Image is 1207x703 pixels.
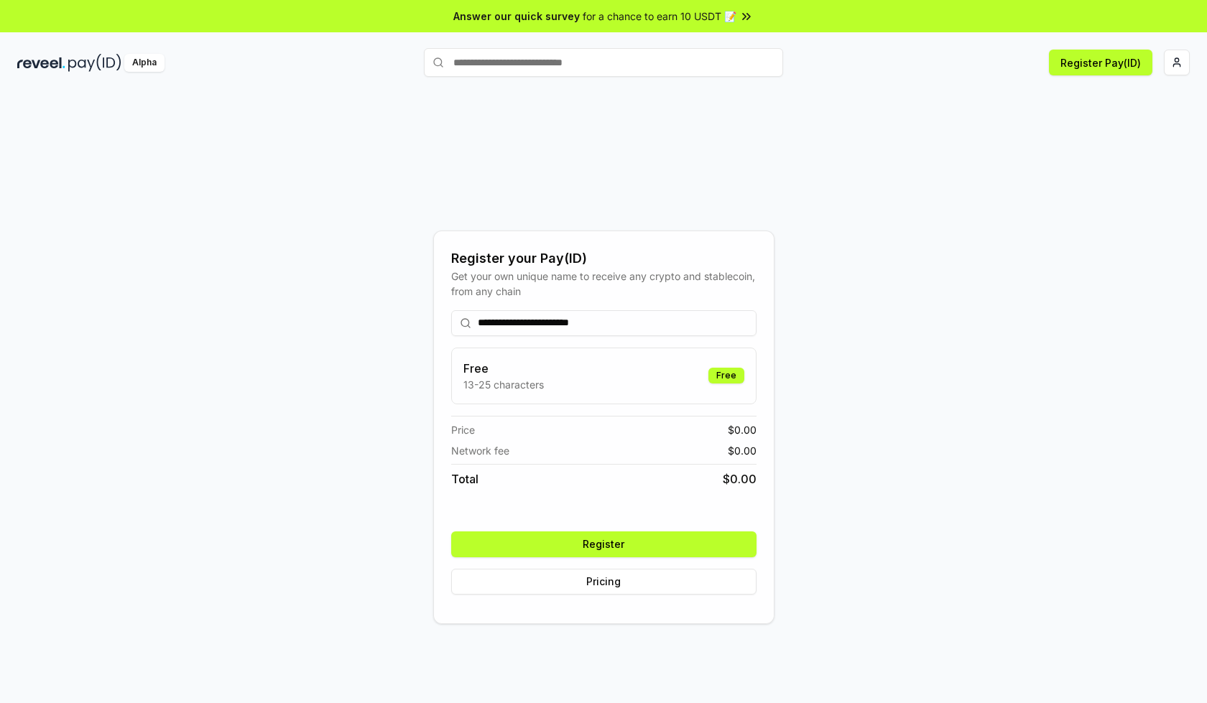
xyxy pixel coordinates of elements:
span: for a chance to earn 10 USDT 📝 [583,9,736,24]
div: Get your own unique name to receive any crypto and stablecoin, from any chain [451,269,757,299]
div: Register your Pay(ID) [451,248,757,269]
span: $ 0.00 [728,443,757,458]
span: Network fee [451,443,509,458]
span: $ 0.00 [723,470,757,488]
p: 13-25 characters [463,377,544,392]
button: Register Pay(ID) [1049,50,1152,75]
img: pay_id [68,54,121,72]
div: Alpha [124,54,165,72]
span: Answer our quick survey [453,9,580,24]
img: reveel_dark [17,54,65,72]
button: Register [451,531,757,557]
span: Price [451,422,475,437]
span: $ 0.00 [728,422,757,437]
h3: Free [463,360,544,377]
button: Pricing [451,569,757,595]
div: Free [708,368,744,383]
span: Total [451,470,478,488]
